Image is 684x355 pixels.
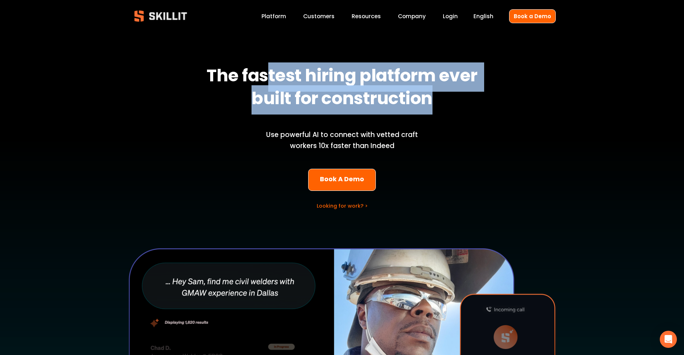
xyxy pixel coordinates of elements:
[128,5,193,27] img: Skillit
[473,11,493,21] div: language picker
[317,202,368,209] a: Looking for work? >
[207,62,481,115] strong: The fastest hiring platform ever built for construction
[352,11,381,21] a: folder dropdown
[261,11,286,21] a: Platform
[303,11,335,21] a: Customers
[398,11,426,21] a: Company
[660,331,677,348] div: Open Intercom Messenger
[473,12,493,20] span: English
[443,11,458,21] a: Login
[254,130,430,151] p: Use powerful AI to connect with vetted craft workers 10x faster than Indeed
[352,12,381,20] span: Resources
[308,169,376,191] a: Book A Demo
[509,9,556,23] a: Book a Demo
